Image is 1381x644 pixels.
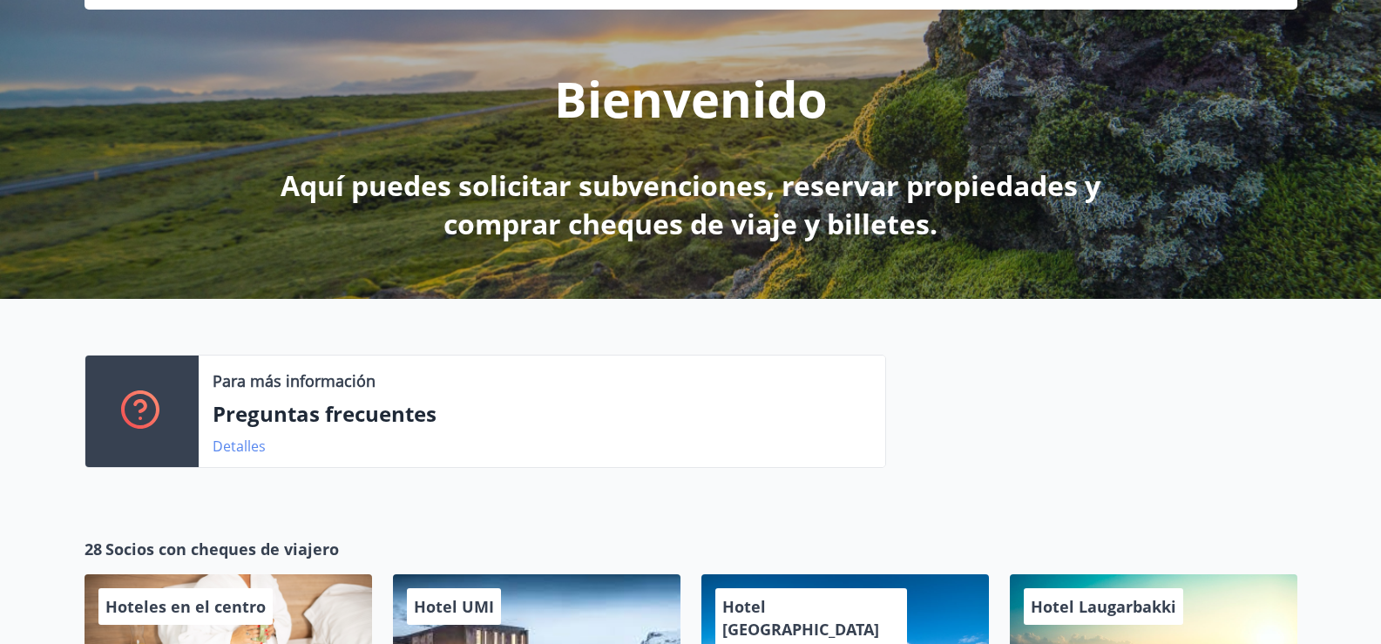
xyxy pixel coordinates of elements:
font: Bienvenido [554,65,828,132]
font: Detalles [213,437,266,456]
font: Socios con cheques de viajero [105,539,339,559]
font: Hotel Laugarbakki [1031,596,1176,617]
font: Para más información [213,370,376,391]
font: Hotel [GEOGRAPHIC_DATA] [722,596,879,640]
font: 28 [85,539,102,559]
font: Hotel UMI [414,596,494,617]
font: Preguntas frecuentes [213,399,437,428]
font: Aquí puedes solicitar subvenciones, reservar propiedades y comprar cheques de viaje y billetes. [281,166,1100,242]
font: Hoteles en el centro [105,596,266,617]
